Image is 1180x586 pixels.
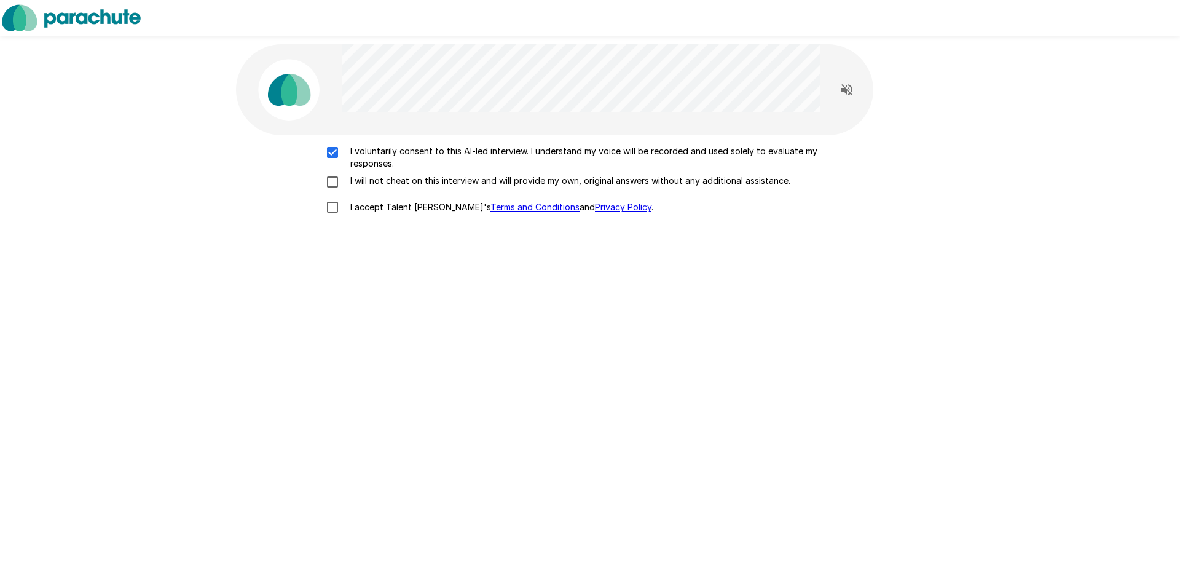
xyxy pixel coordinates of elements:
[345,175,790,187] p: I will not cheat on this interview and will provide my own, original answers without any addition...
[595,202,651,212] a: Privacy Policy
[345,145,860,170] p: I voluntarily consent to this AI-led interview. I understand my voice will be recorded and used s...
[835,77,859,102] button: Read questions aloud
[258,59,320,121] img: parachute_avatar.png
[490,202,580,212] a: Terms and Conditions
[345,201,653,213] p: I accept Talent [PERSON_NAME]'s and .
